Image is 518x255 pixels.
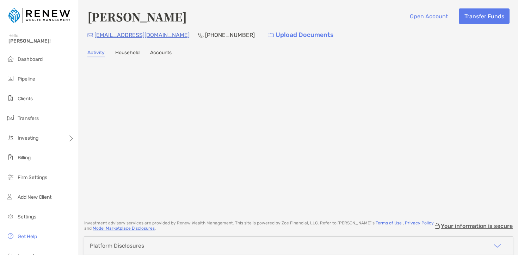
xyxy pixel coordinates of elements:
[115,50,140,57] a: Household
[8,3,70,28] img: Zoe Logo
[493,242,501,250] img: icon arrow
[6,173,15,181] img: firm-settings icon
[6,133,15,142] img: investing icon
[441,223,513,229] p: Your information is secure
[205,31,255,39] p: [PHONE_NUMBER]
[6,212,15,221] img: settings icon
[18,234,37,240] span: Get Help
[18,56,43,62] span: Dashboard
[404,8,453,24] button: Open Account
[6,55,15,63] img: dashboard icon
[18,194,51,200] span: Add New Client
[87,50,105,57] a: Activity
[18,96,33,102] span: Clients
[8,38,74,44] span: [PERSON_NAME]!
[150,50,172,57] a: Accounts
[6,153,15,161] img: billing icon
[405,221,434,225] a: Privacy Policy
[93,226,155,231] a: Model Marketplace Disclosures
[6,74,15,83] img: pipeline icon
[263,27,338,43] a: Upload Documents
[18,155,31,161] span: Billing
[87,8,187,25] h4: [PERSON_NAME]
[18,115,39,121] span: Transfers
[18,135,38,141] span: Investing
[90,242,144,249] div: Platform Disclosures
[268,33,274,38] img: button icon
[6,192,15,201] img: add_new_client icon
[18,174,47,180] span: Firm Settings
[459,8,510,24] button: Transfer Funds
[18,214,36,220] span: Settings
[94,31,190,39] p: [EMAIL_ADDRESS][DOMAIN_NAME]
[6,94,15,102] img: clients icon
[87,33,93,37] img: Email Icon
[6,232,15,240] img: get-help icon
[84,221,434,231] p: Investment advisory services are provided by Renew Wealth Management . This site is powered by Zo...
[18,76,35,82] span: Pipeline
[6,114,15,122] img: transfers icon
[376,221,402,225] a: Terms of Use
[198,32,204,38] img: Phone Icon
